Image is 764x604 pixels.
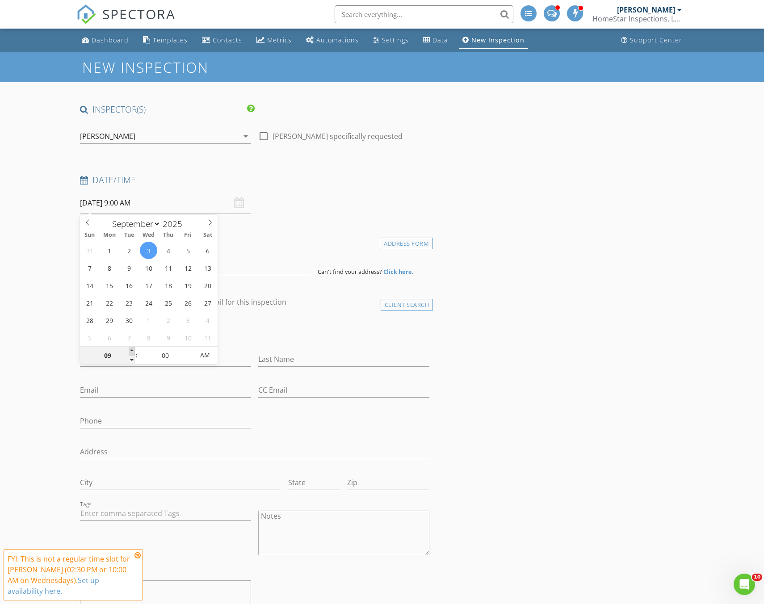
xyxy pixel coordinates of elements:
[140,259,157,277] span: September 10, 2025
[253,32,295,49] a: Metrics
[76,4,96,24] img: The Best Home Inspection Software - Spectora
[81,329,98,346] span: October 5, 2025
[198,232,218,238] span: Sat
[318,268,382,276] span: Can't find your address?
[81,277,98,294] span: September 14, 2025
[316,36,359,44] div: Automations
[420,32,452,49] a: Data
[82,59,280,75] h1: New Inspection
[240,131,251,142] i: arrow_drop_down
[149,298,286,306] label: Enable Client CC email for this inspection
[140,242,157,259] span: September 3, 2025
[179,294,197,311] span: September 26, 2025
[381,299,433,311] div: Client Search
[120,242,138,259] span: September 2, 2025
[471,36,525,44] div: New Inspection
[198,32,246,49] a: Contacts
[160,218,190,230] input: Year
[380,238,433,250] div: Address Form
[383,268,414,276] strong: Click here.
[101,311,118,329] span: September 29, 2025
[213,36,242,44] div: Contacts
[8,554,132,596] div: FYI: This is not a regular time slot for [PERSON_NAME] (02:30 PM or 10:00 AM on Wednesdays).
[78,32,132,49] a: Dashboard
[135,346,138,364] span: :
[267,36,292,44] div: Metrics
[178,232,198,238] span: Fri
[617,5,675,14] div: [PERSON_NAME]
[81,242,98,259] span: August 31, 2025
[617,32,686,49] a: Support Center
[120,259,138,277] span: September 9, 2025
[193,346,217,364] span: Click to toggle
[80,174,429,186] h4: Date/Time
[179,242,197,259] span: September 5, 2025
[101,242,118,259] span: September 1, 2025
[179,311,197,329] span: October 3, 2025
[199,242,216,259] span: September 6, 2025
[92,36,129,44] div: Dashboard
[120,311,138,329] span: September 30, 2025
[160,294,177,311] span: September 25, 2025
[101,259,118,277] span: September 8, 2025
[734,574,755,595] iframe: Intercom live chat
[80,192,251,214] input: Select date
[160,242,177,259] span: September 4, 2025
[81,259,98,277] span: September 7, 2025
[101,294,118,311] span: September 22, 2025
[432,36,448,44] div: Data
[179,277,197,294] span: September 19, 2025
[160,259,177,277] span: September 11, 2025
[153,36,188,44] div: Templates
[160,311,177,329] span: October 2, 2025
[179,259,197,277] span: September 12, 2025
[102,4,176,23] span: SPECTORA
[119,232,139,238] span: Tue
[140,294,157,311] span: September 24, 2025
[140,329,157,346] span: October 8, 2025
[335,5,513,23] input: Search everything...
[160,277,177,294] span: September 18, 2025
[120,294,138,311] span: September 23, 2025
[302,32,362,49] a: Automations (Advanced)
[140,277,157,294] span: September 17, 2025
[101,277,118,294] span: September 15, 2025
[76,12,176,31] a: SPECTORA
[752,574,762,581] span: 10
[369,32,412,49] a: Settings
[120,329,138,346] span: October 7, 2025
[592,14,682,23] div: HomeStar Inspections, LLC
[382,36,409,44] div: Settings
[160,329,177,346] span: October 9, 2025
[100,232,119,238] span: Mon
[630,36,682,44] div: Support Center
[139,32,191,49] a: Templates
[80,232,100,238] span: Sun
[120,277,138,294] span: September 16, 2025
[199,311,216,329] span: October 4, 2025
[80,235,429,247] h4: Location
[273,132,403,141] label: [PERSON_NAME] specifically requested
[179,329,197,346] span: October 10, 2025
[199,259,216,277] span: September 13, 2025
[159,232,178,238] span: Thu
[199,277,216,294] span: September 20, 2025
[140,311,157,329] span: October 1, 2025
[199,329,216,346] span: October 11, 2025
[81,311,98,329] span: September 28, 2025
[80,104,255,115] h4: INSPECTOR(S)
[81,294,98,311] span: September 21, 2025
[459,32,528,49] a: New Inspection
[101,329,118,346] span: October 6, 2025
[80,132,135,140] div: [PERSON_NAME]
[199,294,216,311] span: September 27, 2025
[139,232,159,238] span: Wed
